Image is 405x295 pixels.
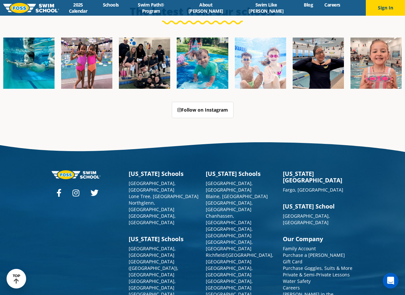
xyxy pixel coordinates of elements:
a: Purchase Goggles, Suits & More [283,265,352,271]
img: FOSS Swim School Logo [3,3,59,13]
a: Follow on Instagram [172,102,234,118]
a: [GEOGRAPHIC_DATA], [GEOGRAPHIC_DATA] [129,278,176,291]
a: [GEOGRAPHIC_DATA], [GEOGRAPHIC_DATA] [206,265,253,278]
a: Northglenn, [GEOGRAPHIC_DATA] [129,200,174,212]
h3: [US_STATE] School [283,203,353,210]
a: [GEOGRAPHIC_DATA], [GEOGRAPHIC_DATA] [206,226,253,239]
h3: [US_STATE] Schools [206,170,276,177]
img: Fa25-Website-Images-9-600x600.jpg [293,38,344,89]
a: 2025 Calendar [59,2,97,14]
h3: Our Company [283,236,353,242]
h3: [US_STATE][GEOGRAPHIC_DATA] [283,170,353,183]
a: Swim Like [PERSON_NAME] [234,2,298,14]
div: Open Intercom Messenger [383,273,398,288]
a: Blaine, [GEOGRAPHIC_DATA] [206,193,268,199]
a: [GEOGRAPHIC_DATA], [GEOGRAPHIC_DATA] [129,213,176,225]
img: FCC_FOSS_GeneralShoot_May_FallCampaign_lowres-9556-600x600.jpg [235,38,286,89]
a: Swim Path® Program [124,2,178,14]
a: About [PERSON_NAME] [178,2,234,14]
a: [GEOGRAPHIC_DATA], [GEOGRAPHIC_DATA] [206,180,253,193]
a: [GEOGRAPHIC_DATA] ([GEOGRAPHIC_DATA]), [GEOGRAPHIC_DATA] [129,258,178,278]
a: Water Safety [283,278,311,284]
h3: [US_STATE] Schools [129,170,199,177]
div: TOP [13,274,20,284]
a: Chanhassen, [GEOGRAPHIC_DATA] [206,213,251,225]
a: Richfield/[GEOGRAPHIC_DATA], [GEOGRAPHIC_DATA] [206,252,273,265]
a: Lone Tree, [GEOGRAPHIC_DATA] [129,193,199,199]
img: Fa25-Website-Images-2-600x600.png [119,38,170,89]
a: Careers [319,2,346,8]
h3: [US_STATE] Schools [129,236,199,242]
a: Family Account [283,245,316,252]
img: Fa25-Website-Images-600x600.png [177,38,228,89]
a: Careers [283,285,300,291]
a: [GEOGRAPHIC_DATA], [GEOGRAPHIC_DATA] [206,278,253,291]
img: Fa25-Website-Images-1-600x600.png [3,38,55,89]
a: Fargo, [GEOGRAPHIC_DATA] [283,187,343,193]
a: Blog [298,2,319,8]
a: [GEOGRAPHIC_DATA], [GEOGRAPHIC_DATA] [283,213,330,225]
img: Fa25-Website-Images-8-600x600.jpg [61,38,112,89]
img: Foss-logo-horizontal-white.svg [52,170,101,179]
a: [GEOGRAPHIC_DATA], [GEOGRAPHIC_DATA] [206,239,253,252]
img: Fa25-Website-Images-14-600x600.jpg [350,38,402,89]
a: [GEOGRAPHIC_DATA], [GEOGRAPHIC_DATA] [129,180,176,193]
a: Private & Semi-Private Lessons [283,272,350,278]
a: [GEOGRAPHIC_DATA], [GEOGRAPHIC_DATA] [129,245,176,258]
a: Purchase a [PERSON_NAME] Gift Card [283,252,345,265]
a: Schools [97,2,124,8]
a: [GEOGRAPHIC_DATA], [GEOGRAPHIC_DATA] [206,200,253,212]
